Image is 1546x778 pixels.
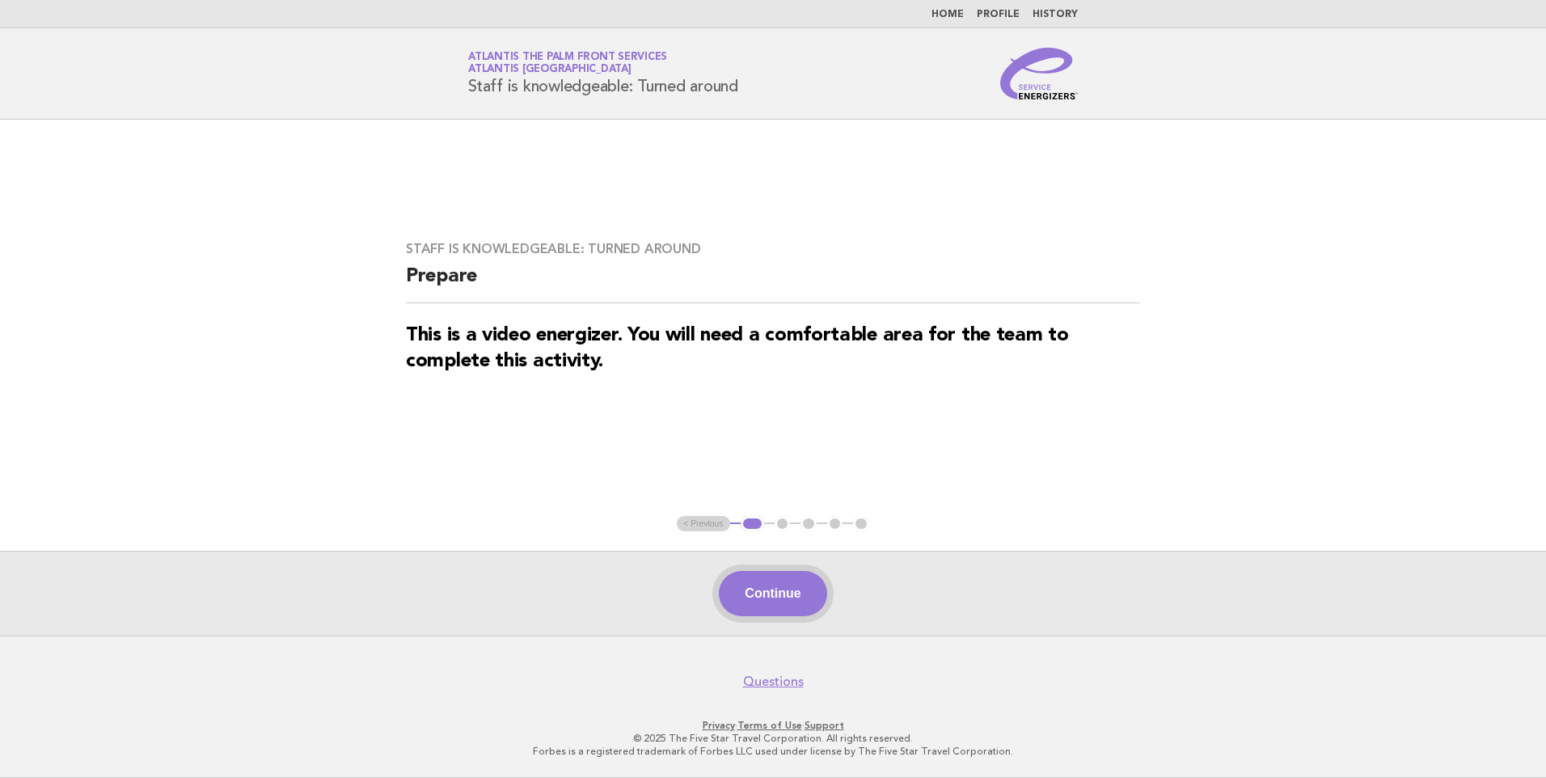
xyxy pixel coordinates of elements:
[468,53,738,95] h1: Staff is knowledgeable: Turned around
[743,674,804,690] a: Questions
[278,719,1268,732] p: · ·
[468,52,667,74] a: Atlantis The Palm Front ServicesAtlantis [GEOGRAPHIC_DATA]
[406,264,1140,303] h2: Prepare
[741,516,764,532] button: 1
[737,720,802,731] a: Terms of Use
[278,745,1268,758] p: Forbes is a registered trademark of Forbes LLC used under license by The Five Star Travel Corpora...
[1000,48,1078,99] img: Service Energizers
[278,732,1268,745] p: © 2025 The Five Star Travel Corporation. All rights reserved.
[406,326,1069,371] strong: This is a video energizer. You will need a comfortable area for the team to complete this activity.
[805,720,844,731] a: Support
[977,10,1020,19] a: Profile
[719,571,826,616] button: Continue
[703,720,735,731] a: Privacy
[468,65,631,75] span: Atlantis [GEOGRAPHIC_DATA]
[931,10,964,19] a: Home
[406,241,1140,257] h3: Staff is knowledgeable: Turned around
[1033,10,1078,19] a: History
